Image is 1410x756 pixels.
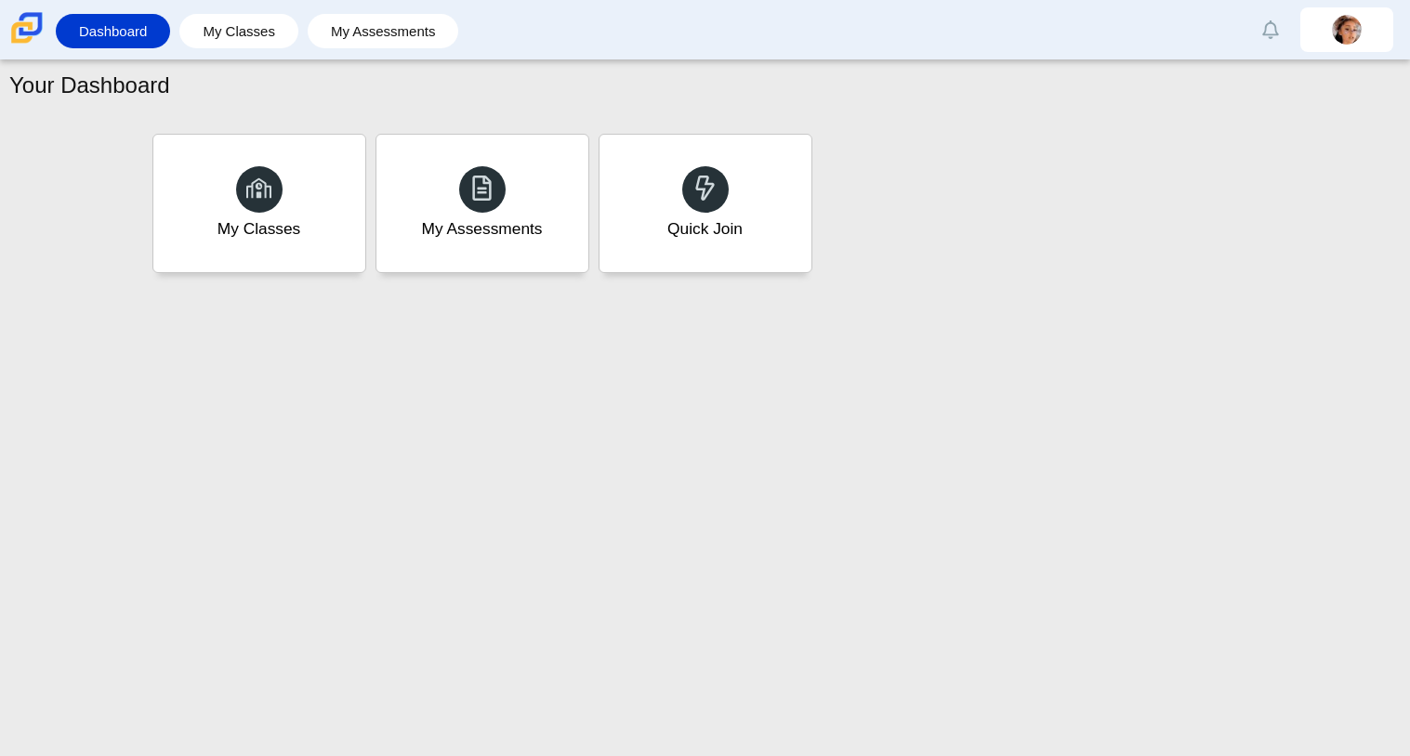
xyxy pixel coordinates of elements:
div: Quick Join [667,217,743,241]
a: My Assessments [317,14,450,48]
a: Dashboard [65,14,161,48]
h1: Your Dashboard [9,70,170,101]
div: My Classes [217,217,301,241]
a: najemo.mohamed.0fseE2 [1300,7,1393,52]
a: Quick Join [599,134,812,273]
a: My Classes [152,134,366,273]
img: najemo.mohamed.0fseE2 [1332,15,1362,45]
a: Carmen School of Science & Technology [7,34,46,50]
a: My Assessments [376,134,589,273]
img: Carmen School of Science & Technology [7,8,46,47]
a: Alerts [1250,9,1291,50]
div: My Assessments [422,217,543,241]
a: My Classes [189,14,289,48]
